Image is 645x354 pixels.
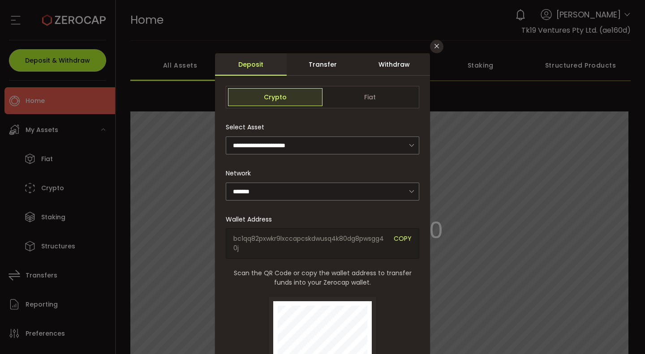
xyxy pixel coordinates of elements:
[226,269,419,287] span: Scan the QR Code or copy the wallet address to transfer funds into your Zerocap wallet.
[228,88,322,106] span: Crypto
[226,215,277,224] label: Wallet Address
[287,53,358,76] div: Transfer
[215,53,287,76] div: Deposit
[233,234,387,253] span: bc1qq82pxwkr9lxccapcskdwusq4k80dg8pwsgg40j
[322,88,417,106] span: Fiat
[394,234,412,253] span: COPY
[600,311,645,354] iframe: Chat Widget
[226,123,270,132] label: Select Asset
[226,169,256,178] label: Network
[358,53,430,76] div: Withdraw
[430,40,443,53] button: Close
